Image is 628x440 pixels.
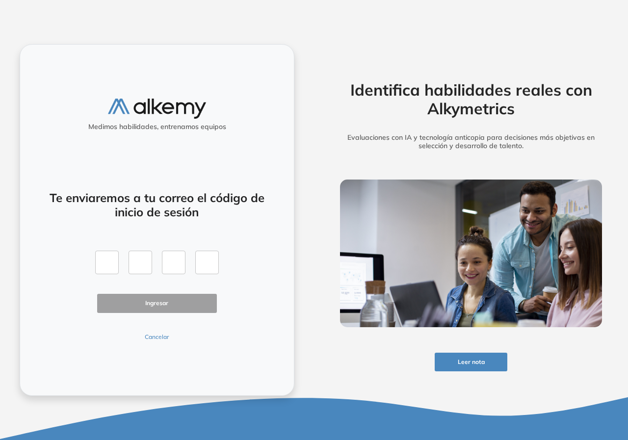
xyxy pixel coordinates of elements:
h5: Medimos habilidades, entrenamos equipos [24,123,290,131]
button: Ingresar [97,294,217,313]
button: Cancelar [97,333,217,341]
img: logo-alkemy [108,99,206,119]
h5: Evaluaciones con IA y tecnología anticopia para decisiones más objetivas en selección y desarroll... [325,133,617,150]
h4: Te enviaremos a tu correo el código de inicio de sesión [46,191,268,219]
button: Leer nota [435,353,508,372]
h2: Identifica habilidades reales con Alkymetrics [325,80,617,118]
img: img-more-info [340,180,602,327]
